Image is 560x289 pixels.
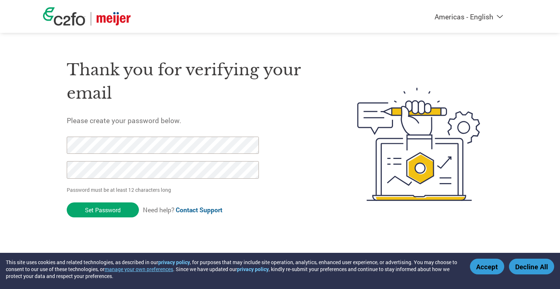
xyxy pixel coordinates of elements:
[43,7,85,26] img: c2fo logo
[158,259,190,266] a: privacy policy
[97,12,131,26] img: Meijer
[509,259,554,274] button: Decline All
[105,266,173,273] button: manage your own preferences
[6,259,459,280] div: This site uses cookies and related technologies, as described in our , for purposes that may incl...
[344,47,494,241] img: create-password
[237,266,269,273] a: privacy policy
[67,116,323,125] h5: Please create your password below.
[470,259,504,274] button: Accept
[143,206,222,214] span: Need help?
[67,186,261,194] p: Password must be at least 12 characters long
[67,58,323,105] h1: Thank you for verifying your email
[67,202,139,217] input: Set Password
[176,206,222,214] a: Contact Support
